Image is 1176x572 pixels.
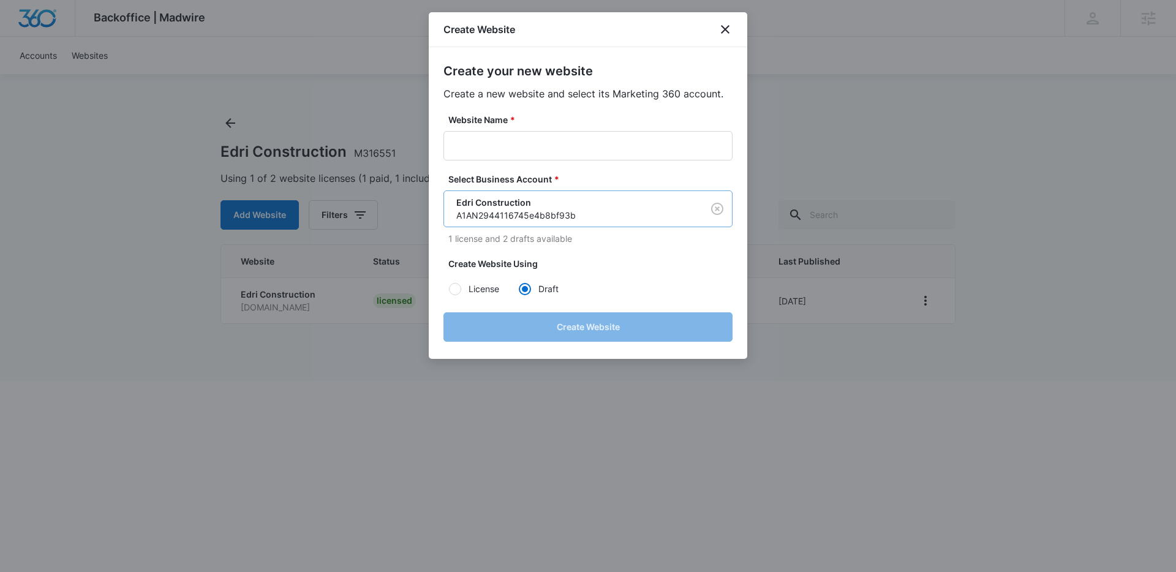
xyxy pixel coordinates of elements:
[707,199,727,219] button: Clear
[448,282,518,295] label: License
[718,22,733,37] button: close
[518,282,588,295] label: Draft
[443,86,733,101] p: Create a new website and select its Marketing 360 account.
[443,22,515,37] h1: Create Website
[456,196,685,209] p: Edri Construction
[448,232,733,245] p: 1 license and 2 drafts available
[448,257,737,270] label: Create Website Using
[448,113,737,126] label: Website Name
[448,173,737,186] label: Select Business Account
[443,62,733,80] h2: Create your new website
